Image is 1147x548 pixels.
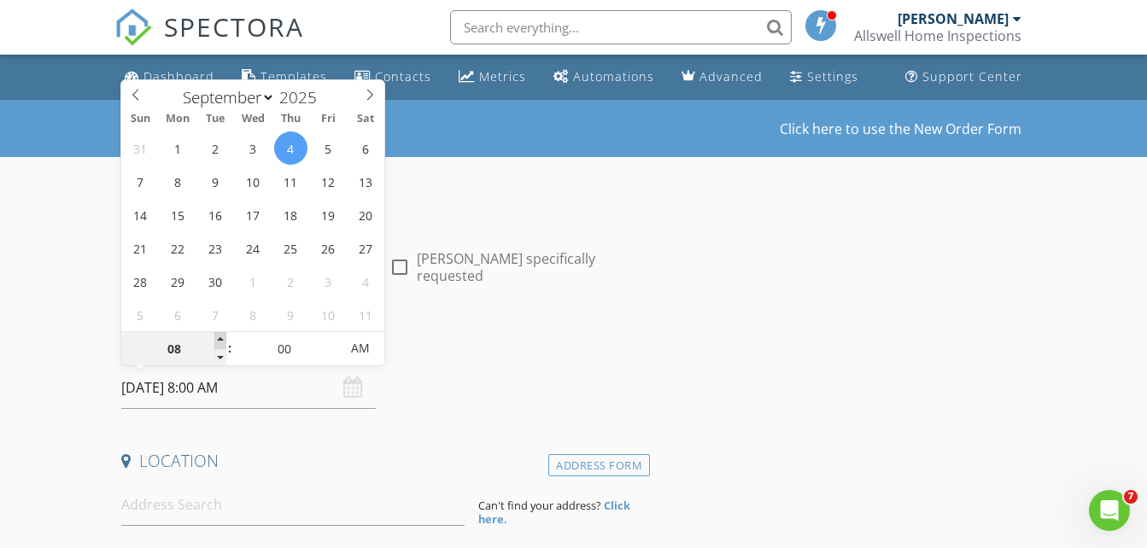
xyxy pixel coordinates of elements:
[161,131,195,165] span: September 1, 2025
[121,367,375,409] input: Select date
[199,298,232,331] span: October 7, 2025
[349,231,383,265] span: September 27, 2025
[161,265,195,298] span: September 29, 2025
[854,27,1021,44] div: Allswell Home Inspections
[237,165,270,198] span: September 10, 2025
[199,198,232,231] span: September 16, 2025
[1089,490,1130,531] iframe: Intercom live chat
[124,165,157,198] span: September 7, 2025
[337,331,384,365] span: Click to toggle
[274,131,307,165] span: September 4, 2025
[161,231,195,265] span: September 22, 2025
[450,10,792,44] input: Search everything...
[234,114,272,125] span: Wed
[124,265,157,298] span: September 28, 2025
[349,198,383,231] span: September 20, 2025
[237,131,270,165] span: September 3, 2025
[274,265,307,298] span: October 2, 2025
[274,198,307,231] span: September 18, 2025
[143,68,214,85] div: Dashboard
[573,68,654,85] div: Automations
[237,298,270,331] span: October 8, 2025
[226,331,231,365] span: :
[121,484,465,526] input: Address Search
[349,265,383,298] span: October 4, 2025
[699,68,763,85] div: Advanced
[349,165,383,198] span: September 13, 2025
[161,165,195,198] span: September 8, 2025
[375,68,431,85] div: Contacts
[1124,490,1138,504] span: 7
[199,265,232,298] span: September 30, 2025
[478,498,601,513] span: Can't find your address?
[274,298,307,331] span: October 9, 2025
[161,298,195,331] span: October 6, 2025
[124,198,157,231] span: September 14, 2025
[807,68,858,85] div: Settings
[898,61,1029,93] a: Support Center
[161,198,195,231] span: September 15, 2025
[237,265,270,298] span: October 1, 2025
[478,498,630,527] strong: Click here.
[547,61,661,93] a: Automations (Basic)
[312,131,345,165] span: September 5, 2025
[548,454,650,477] div: Address Form
[309,114,347,125] span: Fri
[237,231,270,265] span: September 24, 2025
[124,298,157,331] span: October 5, 2025
[675,61,770,93] a: Advanced
[417,250,643,284] label: [PERSON_NAME] specifically requested
[312,198,345,231] span: September 19, 2025
[159,114,196,125] span: Mon
[114,9,152,46] img: The Best Home Inspection Software - Spectora
[274,231,307,265] span: September 25, 2025
[348,61,438,93] a: Contacts
[124,131,157,165] span: August 31, 2025
[199,165,232,198] span: September 9, 2025
[124,231,157,265] span: September 21, 2025
[237,198,270,231] span: September 17, 2025
[275,86,331,108] input: Year
[349,298,383,331] span: October 11, 2025
[121,114,159,125] span: Sun
[347,114,384,125] span: Sat
[114,23,304,59] a: SPECTORA
[898,10,1009,27] div: [PERSON_NAME]
[164,9,304,44] span: SPECTORA
[312,298,345,331] span: October 10, 2025
[196,114,234,125] span: Tue
[274,165,307,198] span: September 11, 2025
[479,68,526,85] div: Metrics
[312,231,345,265] span: September 26, 2025
[312,265,345,298] span: October 3, 2025
[780,122,1021,136] a: Click here to use the New Order Form
[312,165,345,198] span: September 12, 2025
[922,68,1022,85] div: Support Center
[260,68,327,85] div: Templates
[199,131,232,165] span: September 2, 2025
[349,131,383,165] span: September 6, 2025
[783,61,865,93] a: Settings
[121,450,643,472] h4: Location
[199,231,232,265] span: September 23, 2025
[235,61,334,93] a: Templates
[272,114,309,125] span: Thu
[118,61,221,93] a: Dashboard
[452,61,533,93] a: Metrics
